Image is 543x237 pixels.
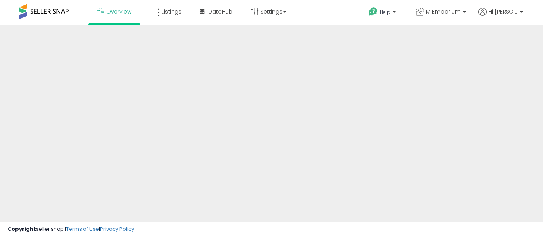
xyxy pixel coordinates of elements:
[106,8,131,15] span: Overview
[363,1,403,25] a: Help
[380,9,390,15] span: Help
[8,226,134,233] div: seller snap | |
[8,225,36,233] strong: Copyright
[162,8,182,15] span: Listings
[208,8,233,15] span: DataHub
[368,7,378,17] i: Get Help
[426,8,461,15] span: M Emporium
[489,8,517,15] span: Hi [PERSON_NAME]
[66,225,99,233] a: Terms of Use
[100,225,134,233] a: Privacy Policy
[478,8,523,25] a: Hi [PERSON_NAME]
